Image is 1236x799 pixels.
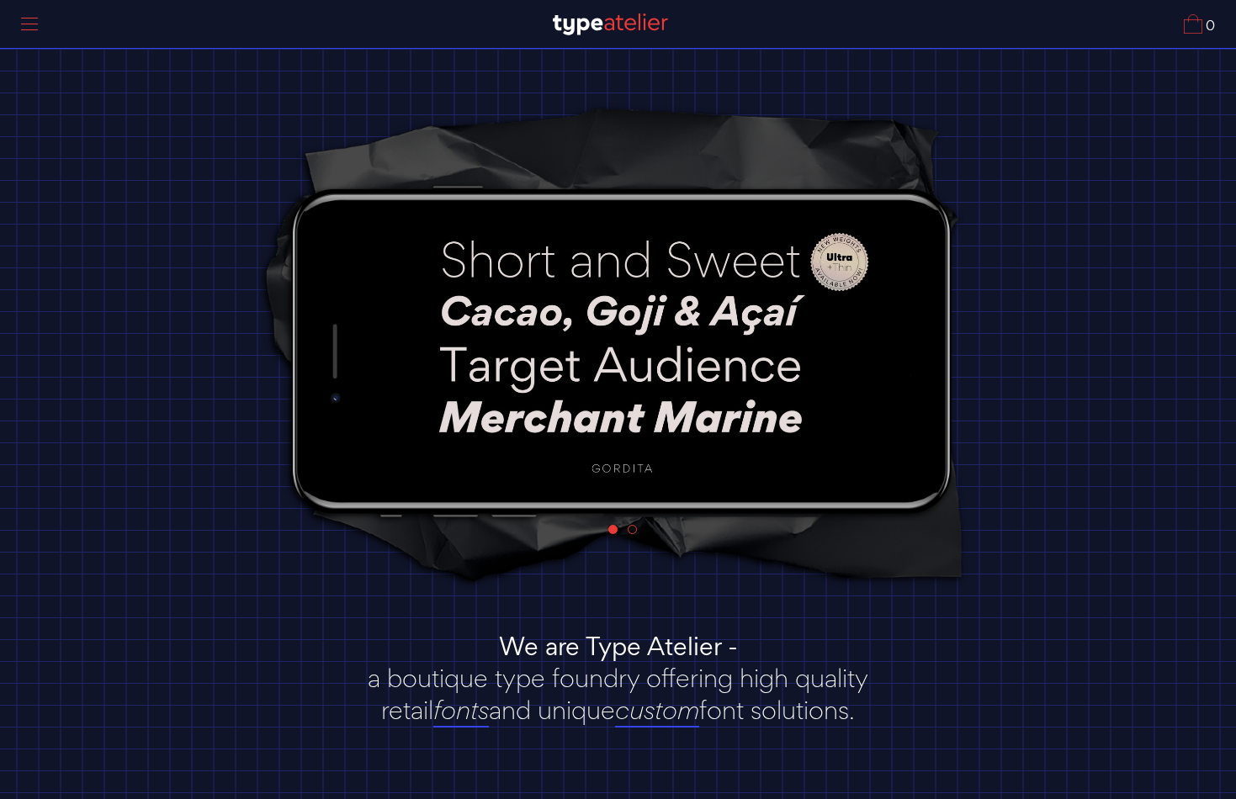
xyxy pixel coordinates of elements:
span: 0 [1202,19,1215,34]
a: 0 [1184,14,1215,34]
a: fonts [433,694,489,728]
a: 2 [628,525,637,534]
img: Gordita [374,210,871,489]
p: a boutique type foundry offering high quality retail and unique font solutions. [345,662,892,726]
img: Cart_Icon.svg [1184,14,1202,34]
a: 1 [608,525,618,534]
img: TA_Logo.svg [553,13,668,35]
a: custom [615,694,699,728]
strong: We are Type Atelier - [499,629,738,663]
